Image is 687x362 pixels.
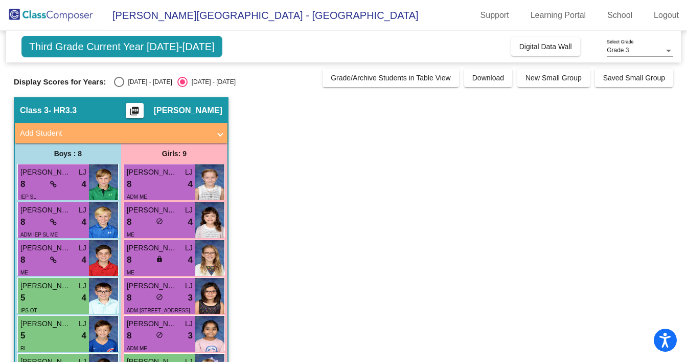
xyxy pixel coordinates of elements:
button: Download [464,69,512,87]
span: IPS OT [20,308,37,313]
button: Print Students Details [126,103,144,118]
span: Digital Data Wall [519,42,572,51]
span: 4 [81,216,86,229]
span: Display Scores for Years: [14,77,106,87]
span: [PERSON_NAME] [20,243,72,253]
button: Digital Data Wall [511,37,580,56]
button: Grade/Archive Students in Table View [323,69,459,87]
span: 4 [188,178,192,191]
span: 8 [20,178,25,191]
span: LJ [79,167,86,178]
span: IEP SL [20,194,36,200]
span: ADM IEP SL ME [20,232,58,238]
span: Grade/Archive Students in Table View [331,74,451,82]
span: 4 [81,253,86,267]
div: Girls: 9 [121,143,227,164]
span: Class 3 [20,105,49,116]
span: LJ [79,318,86,329]
span: do_not_disturb_alt [156,331,163,338]
span: [PERSON_NAME] [127,243,178,253]
span: 4 [81,178,86,191]
span: LJ [185,318,193,329]
span: 4 [188,216,192,229]
span: 3 [188,329,192,343]
a: School [599,7,640,24]
span: 8 [127,178,131,191]
span: ADM ME [127,194,147,200]
span: [PERSON_NAME] [20,318,72,329]
button: Saved Small Group [595,69,673,87]
span: LJ [185,281,193,291]
a: Support [472,7,517,24]
span: [PERSON_NAME] [127,318,178,329]
span: LJ [185,205,193,216]
span: 8 [127,216,131,229]
span: [PERSON_NAME] [20,205,72,216]
span: 5 [20,291,25,305]
a: Learning Portal [522,7,594,24]
span: 5 [20,329,25,343]
span: Third Grade Current Year [DATE]-[DATE] [21,36,222,57]
span: ADM ME [127,346,147,351]
span: ME [127,232,134,238]
mat-radio-group: Select an option [114,77,236,87]
span: [PERSON_NAME] [127,281,178,291]
span: LJ [79,243,86,253]
span: RI [20,346,26,351]
span: ME [20,270,28,275]
span: 4 [81,329,86,343]
button: New Small Group [517,69,590,87]
span: do_not_disturb_alt [156,293,163,301]
span: New Small Group [525,74,582,82]
span: [PERSON_NAME] [127,167,178,178]
span: 3 [188,291,192,305]
span: 8 [127,329,131,343]
span: 4 [81,291,86,305]
span: LJ [185,167,193,178]
mat-icon: picture_as_pdf [128,106,141,120]
span: Grade 3 [607,47,629,54]
span: 8 [20,216,25,229]
span: 8 [127,291,131,305]
span: Download [472,74,504,82]
mat-expansion-panel-header: Add Student [15,123,227,143]
span: [PERSON_NAME] [20,281,72,291]
span: lock [156,255,163,263]
span: 8 [20,253,25,267]
span: LJ [185,243,193,253]
div: Boys : 8 [15,143,121,164]
span: ME [127,270,134,275]
span: [PERSON_NAME] [154,105,222,116]
span: - HR3.3 [49,105,77,116]
span: 4 [188,253,192,267]
span: LJ [79,281,86,291]
span: 8 [127,253,131,267]
a: Logout [646,7,687,24]
mat-panel-title: Add Student [20,127,210,139]
span: ADM [STREET_ADDRESS] [127,308,190,313]
span: [PERSON_NAME] [20,167,72,178]
span: Saved Small Group [603,74,665,82]
span: [PERSON_NAME][GEOGRAPHIC_DATA] - [GEOGRAPHIC_DATA] [102,7,419,24]
span: do_not_disturb_alt [156,218,163,225]
span: [PERSON_NAME] [127,205,178,216]
div: [DATE] - [DATE] [124,77,172,87]
div: [DATE] - [DATE] [188,77,236,87]
span: LJ [79,205,86,216]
